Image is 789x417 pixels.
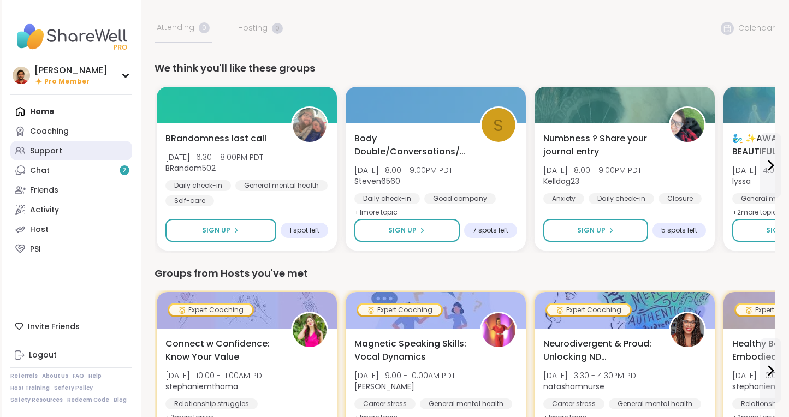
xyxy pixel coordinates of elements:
[67,396,109,404] a: Redeem Code
[30,224,49,235] div: Host
[165,163,216,174] b: BRandom502
[165,195,214,206] div: Self-care
[543,132,657,158] span: Numbness ? Share your journal entry
[10,219,132,239] a: Host
[165,152,263,163] span: [DATE] | 6:30 - 8:00PM PDT
[659,193,702,204] div: Closure
[30,165,50,176] div: Chat
[354,381,414,392] b: [PERSON_NAME]
[73,372,84,380] a: FAQ
[732,176,751,187] b: lyssa
[30,126,69,137] div: Coaching
[10,141,132,160] a: Support
[165,370,266,381] span: [DATE] | 10:00 - 11:00AM PDT
[34,64,108,76] div: [PERSON_NAME]
[10,160,132,180] a: Chat2
[543,176,579,187] b: Kelldog23
[358,305,441,315] div: Expert Coaching
[122,166,126,175] span: 2
[354,176,400,187] b: Steven6560
[202,225,230,235] span: Sign Up
[10,317,132,336] div: Invite Friends
[169,305,252,315] div: Expert Coaching
[235,180,328,191] div: General mental health
[671,313,704,347] img: natashamnurse
[577,225,606,235] span: Sign Up
[293,313,327,347] img: stephaniemthoma
[30,185,58,196] div: Friends
[30,146,62,157] div: Support
[10,239,132,259] a: PSI
[54,384,93,392] a: Safety Policy
[10,384,50,392] a: Host Training
[547,305,630,315] div: Expert Coaching
[482,313,515,347] img: Lisa_LaCroix
[165,219,276,242] button: Sign Up
[13,67,30,84] img: Billy
[543,219,648,242] button: Sign Up
[30,205,59,216] div: Activity
[165,132,266,145] span: BRandomness last call
[165,337,279,364] span: Connect w Confidence: Know Your Value
[354,219,460,242] button: Sign Up
[165,180,231,191] div: Daily check-in
[114,396,127,404] a: Blog
[473,226,508,235] span: 7 spots left
[293,108,327,142] img: BRandom502
[10,372,38,380] a: Referrals
[155,61,775,76] div: We think you'll like these groups
[10,17,132,56] img: ShareWell Nav Logo
[543,337,657,364] span: Neurodivergent & Proud: Unlocking ND Superpowers
[29,350,57,361] div: Logout
[10,200,132,219] a: Activity
[10,180,132,200] a: Friends
[44,77,90,86] span: Pro Member
[10,396,63,404] a: Safety Resources
[354,132,468,158] span: Body Double/Conversations/Chill
[543,193,584,204] div: Anxiety
[661,226,697,235] span: 5 spots left
[289,226,319,235] span: 1 spot left
[388,225,417,235] span: Sign Up
[589,193,654,204] div: Daily check-in
[165,398,258,409] div: Relationship struggles
[543,165,642,176] span: [DATE] | 8:00 - 9:00PM PDT
[10,121,132,141] a: Coaching
[42,372,68,380] a: About Us
[165,381,238,392] b: stephaniemthoma
[354,193,420,204] div: Daily check-in
[671,108,704,142] img: Kelldog23
[30,244,41,255] div: PSI
[354,398,416,409] div: Career stress
[155,266,775,281] div: Groups from Hosts you've met
[420,398,512,409] div: General mental health
[424,193,496,204] div: Good company
[354,165,453,176] span: [DATE] | 8:00 - 9:00PM PDT
[543,370,640,381] span: [DATE] | 3:30 - 4:30PM PDT
[88,372,102,380] a: Help
[543,381,604,392] b: natashamnurse
[609,398,701,409] div: General mental health
[10,345,132,365] a: Logout
[493,112,503,138] span: S
[543,398,604,409] div: Career stress
[354,370,455,381] span: [DATE] | 9:00 - 10:00AM PDT
[354,337,468,364] span: Magnetic Speaking Skills: Vocal Dynamics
